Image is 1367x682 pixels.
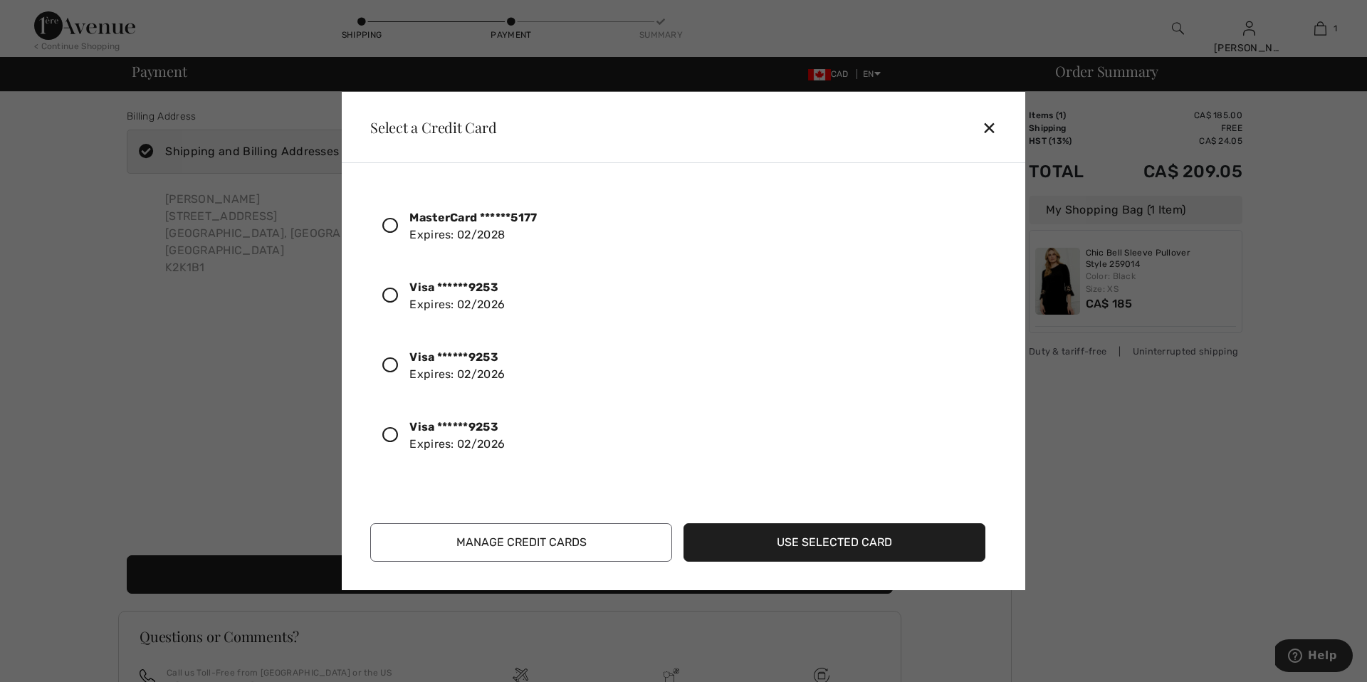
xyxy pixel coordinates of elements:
button: Manage Credit Cards [370,523,672,562]
div: ✕ [982,112,1008,142]
div: Expires: 02/2026 [409,349,505,383]
div: Expires: 02/2026 [409,419,505,453]
div: Expires: 02/2026 [409,279,505,313]
button: Use Selected Card [683,523,985,562]
span: Help [33,10,62,23]
div: Select a Credit Card [359,120,497,135]
div: Expires: 02/2028 [409,209,537,243]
